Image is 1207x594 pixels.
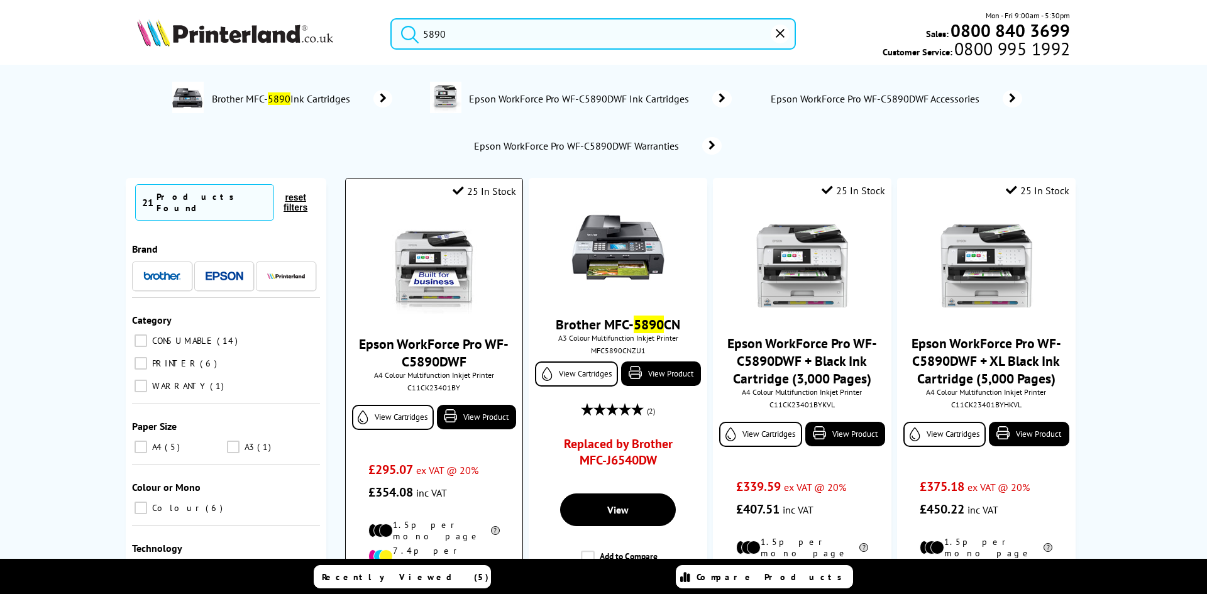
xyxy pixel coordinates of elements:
span: Category [132,314,172,326]
div: 25 In Stock [822,184,885,197]
a: Epson WorkForce Pro WF-C5890DWF [359,335,509,370]
span: A4 Colour Multifunction Inkjet Printer [352,370,516,380]
a: Compare Products [676,565,853,588]
img: Epson-WF-C5890DWF-Front-Main2-Small.jpg [755,219,849,313]
span: inc VAT [967,503,998,516]
span: £450.22 [920,501,964,517]
a: View Cartridges [352,405,434,430]
span: A4 Colour Multifunction Inkjet Printer [903,387,1069,397]
span: PRINTER [149,358,199,369]
input: Search product or brand [390,18,796,50]
a: Replaced by Brother MFC-J6540DW [552,436,685,475]
span: 21 [142,196,153,209]
span: Epson WorkForce Pro WF-C5890DWF Ink Cartridges [468,92,693,105]
span: Compare Products [697,571,849,583]
span: A4 Colour Multifunction Inkjet Printer [719,387,885,397]
img: brother-mfc5890cn-thumb.jpg [571,200,665,294]
span: £295.07 [368,461,413,478]
span: Colour [149,502,204,514]
a: View Cartridges [719,422,802,447]
img: Printerland [267,273,305,279]
span: inc VAT [416,487,447,499]
span: 5 [165,441,183,453]
a: View [560,493,676,526]
a: Epson WorkForce Pro WF-C5890DWF Accessories [769,90,1022,107]
span: 14 [217,335,241,346]
div: 25 In Stock [453,185,516,197]
img: MFC5890CNZU1-conspage.jpg [172,82,204,113]
span: Epson WorkForce Pro WF-C5890DWF Warranties [473,140,683,152]
span: Technology [132,542,182,554]
span: A4 [149,441,163,453]
span: (2) [647,399,655,423]
span: £354.08 [368,484,413,500]
label: Add to Compare [581,551,658,575]
span: 1 [210,380,227,392]
span: A3 Colour Multifunction Inkjet Printer [535,333,700,343]
a: View Product [805,422,885,446]
span: Recently Viewed (5) [322,571,489,583]
a: View Cartridges [535,361,617,387]
input: PRINTER 6 [135,357,147,370]
input: A3 1 [227,441,240,453]
mark: 5890 [268,92,290,105]
input: Colour 6 [135,502,147,514]
a: Brother MFC-5890Ink Cartridges [210,82,392,116]
img: epson-wf-c5890dwf-front-new-small.jpg [387,219,481,314]
span: 6 [206,502,226,514]
a: Printerland Logo [137,19,375,49]
div: C11CK23401BYHKVL [907,400,1066,409]
li: 7.4p per colour page [368,545,500,568]
span: Brand [132,243,158,255]
span: inc VAT [783,503,813,516]
img: Epson [206,272,243,281]
a: Epson WorkForce Pro WF-C5890DWF Ink Cartridges [468,82,732,116]
span: ex VAT @ 20% [784,481,846,493]
li: 1.5p per mono page [368,519,500,542]
a: View Product [621,361,701,386]
span: Customer Service: [883,43,1070,58]
span: £375.18 [920,478,964,495]
span: Brother MFC- Ink Cartridges [210,92,355,105]
span: £407.51 [736,501,780,517]
span: 1 [257,441,274,453]
span: WARRANTY [149,380,209,392]
a: Epson WorkForce Pro WF-C5890DWF Warranties [473,137,722,155]
input: A4 5 [135,441,147,453]
input: WARRANTY 1 [135,380,147,392]
a: Brother MFC-5890CN [556,316,680,333]
img: Epson-WF-C5890DWF-Front-Main2-Small.jpg [939,219,1033,313]
span: Epson WorkForce Pro WF-C5890DWF Accessories [769,92,984,105]
span: £339.59 [736,478,781,495]
div: C11CK23401BYKVL [722,400,881,409]
div: Products Found [157,191,267,214]
button: reset filters [274,192,317,213]
span: ex VAT @ 20% [416,464,478,476]
div: 25 In Stock [1006,184,1069,197]
mark: 5890 [634,316,664,333]
img: Printerland Logo [137,19,333,47]
a: Epson WorkForce Pro WF-C5890DWF + Black Ink Cartridge (3,000 Pages) [727,334,877,387]
li: 1.5p per mono page [920,536,1052,559]
span: View [607,503,629,516]
a: Epson WorkForce Pro WF-C5890DWF + XL Black Ink Cartridge (5,000 Pages) [912,334,1061,387]
span: ex VAT @ 20% [967,481,1030,493]
img: C11CK23401BY-conspage.png [430,82,461,113]
div: C11CK23401BY [355,383,513,392]
span: 6 [200,358,220,369]
span: CONSUMABLE [149,335,216,346]
a: View Product [989,422,1069,446]
input: CONSUMABLE 14 [135,334,147,347]
a: Recently Viewed (5) [314,565,491,588]
span: Mon - Fri 9:00am - 5:30pm [986,9,1070,21]
b: 0800 840 3699 [951,19,1070,42]
span: A3 [241,441,256,453]
div: MFC5890CNZU1 [538,346,697,355]
span: Paper Size [132,420,177,432]
a: View Cartridges [903,422,986,447]
span: Sales: [926,28,949,40]
span: 0800 995 1992 [952,43,1070,55]
a: View Product [437,405,516,429]
li: 1.5p per mono page [736,536,869,559]
span: Colour or Mono [132,481,201,493]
